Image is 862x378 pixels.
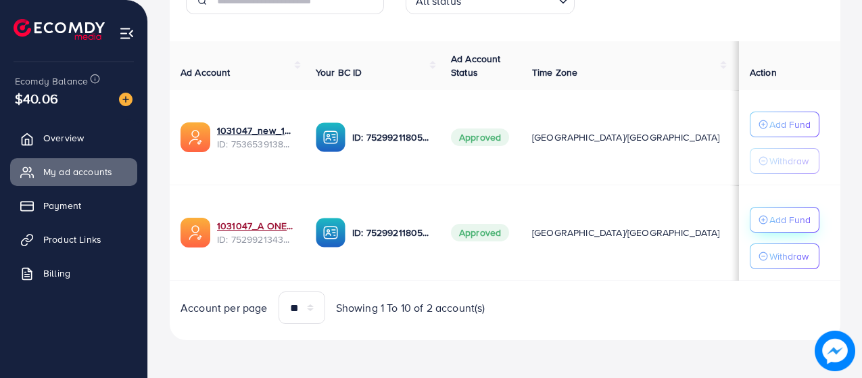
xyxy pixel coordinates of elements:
[316,218,345,247] img: ic-ba-acc.ded83a64.svg
[750,207,819,233] button: Add Fund
[181,300,268,316] span: Account per page
[750,148,819,174] button: Withdraw
[451,52,501,79] span: Ad Account Status
[119,26,135,41] img: menu
[451,128,509,146] span: Approved
[769,212,811,228] p: Add Fund
[43,165,112,179] span: My ad accounts
[217,219,294,247] div: <span class='underline'>1031047_A ONE BEDDING_1753196436598</span></br>7529921343337742352
[217,233,294,246] span: ID: 7529921343337742352
[10,158,137,185] a: My ad accounts
[181,66,231,79] span: Ad Account
[769,248,809,264] p: Withdraw
[750,112,819,137] button: Add Fund
[217,124,294,137] a: 1031047_new_1754737326433
[217,124,294,151] div: <span class='underline'>1031047_new_1754737326433</span></br>7536539138628403201
[10,124,137,151] a: Overview
[217,219,294,233] a: 1031047_A ONE BEDDING_1753196436598
[352,225,429,241] p: ID: 7529921180598337552
[15,74,88,88] span: Ecomdy Balance
[316,66,362,79] span: Your BC ID
[43,199,81,212] span: Payment
[532,131,720,144] span: [GEOGRAPHIC_DATA]/[GEOGRAPHIC_DATA]
[352,129,429,145] p: ID: 7529921180598337552
[181,122,210,152] img: ic-ads-acc.e4c84228.svg
[15,89,58,108] span: $40.06
[750,243,819,269] button: Withdraw
[769,116,811,133] p: Add Fund
[10,192,137,219] a: Payment
[336,300,485,316] span: Showing 1 To 10 of 2 account(s)
[451,224,509,241] span: Approved
[532,226,720,239] span: [GEOGRAPHIC_DATA]/[GEOGRAPHIC_DATA]
[769,153,809,169] p: Withdraw
[43,131,84,145] span: Overview
[119,93,133,106] img: image
[10,260,137,287] a: Billing
[316,122,345,152] img: ic-ba-acc.ded83a64.svg
[43,266,70,280] span: Billing
[181,218,210,247] img: ic-ads-acc.e4c84228.svg
[750,66,777,79] span: Action
[217,137,294,151] span: ID: 7536539138628403201
[14,19,105,40] img: logo
[532,66,577,79] span: Time Zone
[10,226,137,253] a: Product Links
[43,233,101,246] span: Product Links
[815,331,855,371] img: image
